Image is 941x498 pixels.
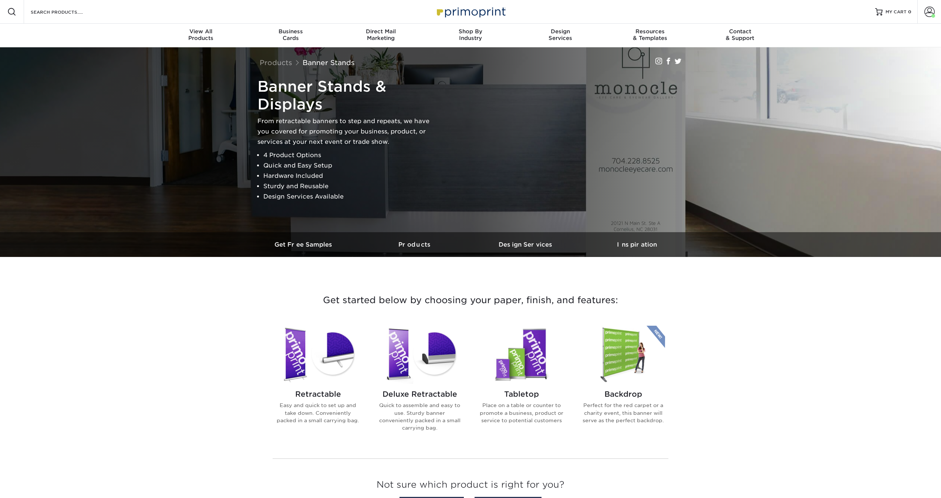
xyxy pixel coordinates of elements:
a: Direct MailMarketing [336,24,426,47]
span: Resources [605,28,695,35]
h1: Banner Stands & Displays [257,78,442,113]
div: Industry [426,28,516,41]
a: Products [360,232,470,257]
a: Resources& Templates [605,24,695,47]
a: Tabletop Banner Stands Tabletop Place on a table or counter to promote a business, product or ser... [479,326,563,443]
h3: Inspiration [581,241,692,248]
a: View AllProducts [156,24,246,47]
span: Contact [695,28,785,35]
a: Contact& Support [695,24,785,47]
h2: Backdrop [581,390,665,399]
div: Services [515,28,605,41]
div: Products [156,28,246,41]
span: Direct Mail [336,28,426,35]
h3: Get Free Samples [249,241,360,248]
img: New Product [647,326,665,348]
span: 0 [908,9,911,14]
a: Backdrop Banner Stands Backdrop Perfect for the red carpet or a charity event, this banner will s... [581,326,665,443]
input: SEARCH PRODUCTS..... [30,7,102,16]
p: Place on a table or counter to promote a business, product or service to potential customers [479,402,563,424]
a: Banner Stands [303,58,355,67]
h3: Design Services [470,241,581,248]
span: MY CART [886,9,907,15]
a: BusinessCards [246,24,336,47]
li: Hardware Included [263,171,442,181]
span: View All [156,28,246,35]
h3: Get started below by choosing your paper, finish, and features: [254,284,687,317]
li: 4 Product Options [263,150,442,160]
a: Products [260,58,292,67]
span: Design [515,28,605,35]
span: Business [246,28,336,35]
p: Easy and quick to set up and take down. Conveniently packed in a small carrying bag. [276,402,360,424]
h2: Tabletop [479,390,563,399]
a: Inspiration [581,232,692,257]
li: Sturdy and Reusable [263,181,442,192]
h2: Deluxe Retractable [378,390,462,399]
a: Deluxe Retractable Banner Stands Deluxe Retractable Quick to assemble and easy to use. Sturdy ban... [378,326,462,443]
li: Design Services Available [263,192,442,202]
img: Primoprint [434,4,507,20]
span: Shop By [426,28,516,35]
p: From retractable banners to step and repeats, we have you covered for promoting your business, pr... [257,116,442,147]
img: Retractable Banner Stands [276,326,360,384]
h2: Retractable [276,390,360,399]
img: Backdrop Banner Stands [581,326,665,384]
img: Deluxe Retractable Banner Stands [378,326,462,384]
div: Cards [246,28,336,41]
p: Perfect for the red carpet or a charity event, this banner will serve as the perfect backdrop. [581,402,665,424]
a: Retractable Banner Stands Retractable Easy and quick to set up and take down. Conveniently packed... [276,326,360,443]
a: DesignServices [515,24,605,47]
div: & Templates [605,28,695,41]
p: Quick to assemble and easy to use. Sturdy banner conveniently packed in a small carrying bag. [378,402,462,432]
div: Marketing [336,28,426,41]
a: Get Free Samples [249,232,360,257]
div: & Support [695,28,785,41]
a: Design Services [470,232,581,257]
img: Tabletop Banner Stands [479,326,563,384]
li: Quick and Easy Setup [263,160,442,171]
a: Shop ByIndustry [426,24,516,47]
h3: Products [360,241,470,248]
